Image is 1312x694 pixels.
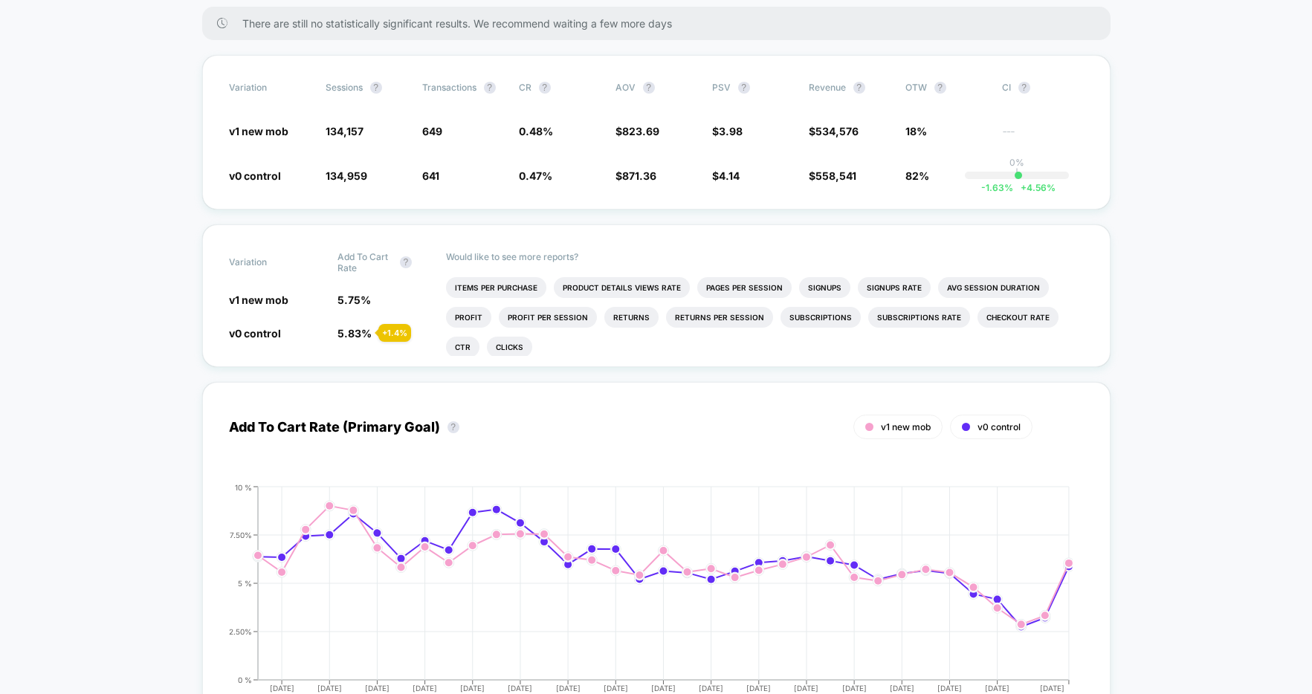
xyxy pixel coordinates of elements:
tspan: 10 % [235,482,252,491]
span: $ [615,125,659,137]
li: Signups [799,277,850,298]
span: 18% [905,125,927,137]
span: 823.69 [622,125,659,137]
tspan: [DATE] [604,684,628,693]
span: 4.56 % [1013,182,1056,193]
span: v0 control [229,169,281,182]
span: 871.36 [622,169,656,182]
span: Revenue [809,82,846,93]
li: Items Per Purchase [446,277,546,298]
tspan: [DATE] [556,684,581,693]
li: Avg Session Duration [938,277,1049,298]
span: $ [809,125,859,137]
span: + [1021,182,1027,193]
tspan: [DATE] [317,684,342,693]
tspan: [DATE] [508,684,532,693]
span: 5.83 % [337,327,372,340]
span: 0.48 % [519,125,553,137]
span: 0.47 % [519,169,552,182]
span: Sessions [326,82,363,93]
tspan: 7.50% [230,530,252,539]
span: Variation [229,251,311,273]
tspan: [DATE] [937,684,962,693]
span: CI [1002,82,1084,94]
tspan: [DATE] [413,684,437,693]
button: ? [853,82,865,94]
tspan: 0 % [238,675,252,684]
li: Subscriptions [781,307,861,328]
span: -1.63 % [981,182,1013,193]
span: 5.75 % [337,294,371,306]
tspan: [DATE] [890,684,914,693]
span: 4.14 [719,169,740,182]
tspan: [DATE] [795,684,819,693]
p: Would like to see more reports? [446,251,1084,262]
span: $ [809,169,856,182]
span: v1 new mob [229,294,288,306]
div: + 1.4 % [378,324,411,342]
span: $ [712,169,740,182]
li: Signups Rate [858,277,931,298]
span: CR [519,82,531,93]
span: 82% [905,169,929,182]
li: Checkout Rate [977,307,1059,328]
li: Subscriptions Rate [868,307,970,328]
tspan: [DATE] [651,684,676,693]
button: ? [539,82,551,94]
button: ? [400,256,412,268]
span: 134,959 [326,169,367,182]
span: $ [712,125,743,137]
button: ? [738,82,750,94]
span: --- [1002,127,1084,138]
button: ? [447,421,459,433]
span: 534,576 [815,125,859,137]
li: Profit Per Session [499,307,597,328]
span: v0 control [977,421,1021,432]
button: ? [934,82,946,94]
button: ? [643,82,655,94]
li: Returns [604,307,659,328]
span: 558,541 [815,169,856,182]
span: 3.98 [719,125,743,137]
tspan: 2.50% [229,626,252,635]
tspan: [DATE] [746,684,771,693]
button: ? [484,82,496,94]
tspan: [DATE] [270,684,294,693]
span: 649 [422,125,442,137]
li: Pages Per Session [697,277,792,298]
tspan: [DATE] [460,684,485,693]
span: Transactions [422,82,476,93]
span: OTW [905,82,987,94]
span: v0 control [229,327,281,340]
tspan: [DATE] [365,684,390,693]
span: 641 [422,169,439,182]
li: Product Details Views Rate [554,277,690,298]
p: | [1015,168,1018,179]
span: AOV [615,82,636,93]
tspan: [DATE] [842,684,867,693]
li: Clicks [487,337,532,357]
button: ? [1018,82,1030,94]
span: There are still no statistically significant results. We recommend waiting a few more days [242,17,1081,30]
span: v1 new mob [881,421,931,432]
span: v1 new mob [229,125,288,137]
span: $ [615,169,656,182]
li: Profit [446,307,491,328]
button: ? [370,82,382,94]
tspan: [DATE] [699,684,723,693]
span: Variation [229,82,311,94]
tspan: 5 % [238,578,252,587]
p: 0% [1009,157,1024,168]
tspan: [DATE] [985,684,1009,693]
li: Ctr [446,337,479,357]
span: PSV [712,82,731,93]
span: 134,157 [326,125,363,137]
span: Add To Cart Rate [337,251,392,273]
tspan: [DATE] [1040,684,1064,693]
li: Returns Per Session [666,307,773,328]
